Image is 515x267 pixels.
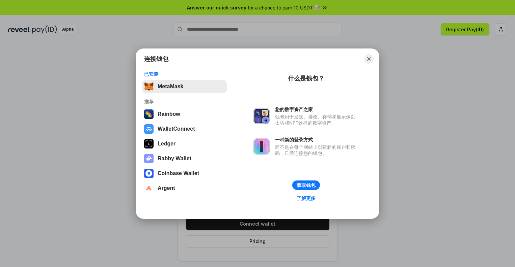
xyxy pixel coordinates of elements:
div: 而不是在每个网站上创建新的账户和密码，只需连接您的钱包。 [275,144,359,156]
div: WalletConnect [158,126,195,132]
div: Rabby Wallet [158,156,191,162]
img: svg+xml,%3Csvg%20xmlns%3D%22http%3A%2F%2Fwww.w3.org%2F2000%2Fsvg%22%20width%3D%2228%22%20height%3... [144,139,154,148]
div: 什么是钱包？ [288,74,324,82]
div: 获取钱包 [297,182,316,188]
div: 已安装 [144,71,225,77]
img: svg+xml,%3Csvg%20width%3D%22120%22%20height%3D%22120%22%20viewBox%3D%220%200%20120%20120%22%20fil... [144,109,154,119]
div: 推荐 [144,99,225,105]
button: WalletConnect [142,122,227,136]
button: Close [364,54,374,64]
h1: 连接钱包 [144,55,168,63]
div: Argent [158,185,175,191]
div: 一种新的登录方式 [275,137,359,143]
img: svg+xml,%3Csvg%20width%3D%2228%22%20height%3D%2228%22%20viewBox%3D%220%200%2028%2028%22%20fill%3D... [144,169,154,178]
button: Ledger [142,137,227,151]
button: Rabby Wallet [142,152,227,165]
button: Argent [142,181,227,195]
img: svg+xml,%3Csvg%20width%3D%2228%22%20height%3D%2228%22%20viewBox%3D%220%200%2028%2028%22%20fill%3D... [144,183,154,193]
a: 了解更多 [293,194,320,203]
button: 获取钱包 [292,180,320,190]
img: svg+xml,%3Csvg%20xmlns%3D%22http%3A%2F%2Fwww.w3.org%2F2000%2Fsvg%22%20fill%3D%22none%22%20viewBox... [253,108,270,124]
div: 了解更多 [297,195,316,201]
div: 您的数字资产之家 [275,106,359,112]
button: MetaMask [142,80,227,93]
div: Rainbow [158,111,180,117]
div: 钱包用于发送、接收、存储和显示像以太坊和NFT这样的数字资产。 [275,114,359,126]
button: Rainbow [142,107,227,121]
div: Ledger [158,141,175,147]
img: svg+xml,%3Csvg%20fill%3D%22none%22%20height%3D%2233%22%20viewBox%3D%220%200%2035%2033%22%20width%... [144,82,154,91]
div: Coinbase Wallet [158,170,199,176]
img: svg+xml,%3Csvg%20xmlns%3D%22http%3A%2F%2Fwww.w3.org%2F2000%2Fsvg%22%20fill%3D%22none%22%20viewBox... [144,154,154,163]
img: svg+xml,%3Csvg%20width%3D%2228%22%20height%3D%2228%22%20viewBox%3D%220%200%2028%2028%22%20fill%3D... [144,124,154,134]
div: MetaMask [158,84,183,90]
button: Coinbase Wallet [142,167,227,180]
img: svg+xml,%3Csvg%20xmlns%3D%22http%3A%2F%2Fwww.w3.org%2F2000%2Fsvg%22%20fill%3D%22none%22%20viewBox... [253,138,270,155]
